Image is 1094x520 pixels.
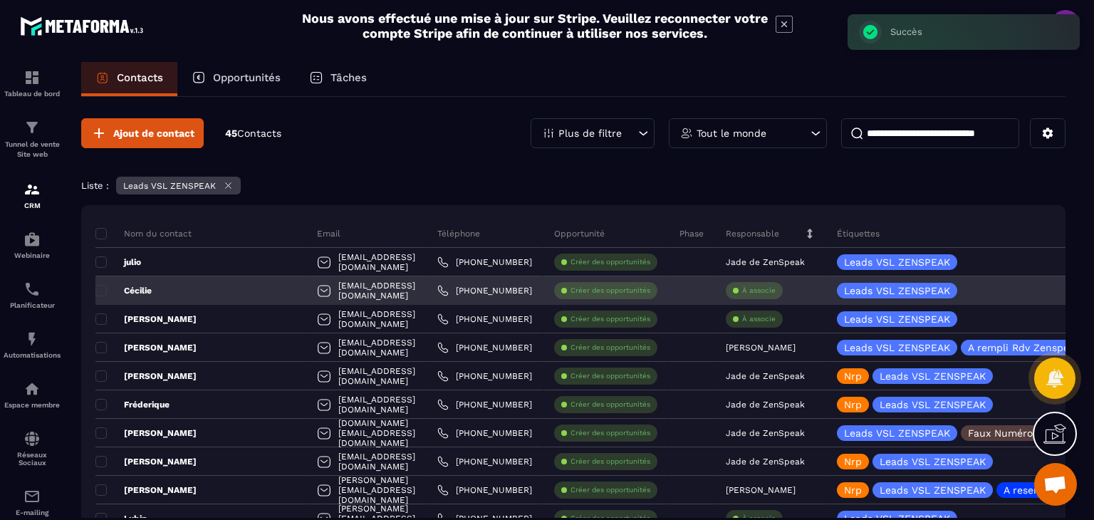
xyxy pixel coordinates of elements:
[295,62,381,96] a: Tâches
[4,451,61,467] p: Réseaux Sociaux
[742,286,776,296] p: À associe
[20,13,148,39] img: logo
[726,228,779,239] p: Responsable
[844,400,862,410] p: Nrp
[95,399,170,410] p: Fréderique
[24,119,41,136] img: formation
[4,202,61,209] p: CRM
[95,484,197,496] p: [PERSON_NAME]
[4,220,61,270] a: automationsautomationsWebinaire
[95,456,197,467] p: [PERSON_NAME]
[113,126,194,140] span: Ajout de contact
[4,58,61,108] a: formationformationTableau de bord
[95,313,197,325] p: [PERSON_NAME]
[4,108,61,170] a: formationformationTunnel de vente Site web
[844,428,950,438] p: Leads VSL ZENSPEAK
[437,399,532,410] a: [PHONE_NUMBER]
[81,62,177,96] a: Contacts
[880,371,986,381] p: Leads VSL ZENSPEAK
[571,457,650,467] p: Créer des opportunités
[844,485,862,495] p: Nrp
[571,428,650,438] p: Créer des opportunités
[4,170,61,220] a: formationformationCRM
[95,427,197,439] p: [PERSON_NAME]
[437,285,532,296] a: [PHONE_NUMBER]
[437,427,532,439] a: [PHONE_NUMBER]
[95,285,152,296] p: Cécilie
[844,343,950,353] p: Leads VSL ZENSPEAK
[437,313,532,325] a: [PHONE_NUMBER]
[4,270,61,320] a: schedulerschedulerPlanificateur
[554,228,605,239] p: Opportunité
[24,181,41,198] img: formation
[81,118,204,148] button: Ajout de contact
[726,428,805,438] p: Jade de ZenSpeak
[95,228,192,239] p: Nom du contact
[968,343,1080,353] p: A rempli Rdv Zenspeak
[330,71,367,84] p: Tâches
[726,371,805,381] p: Jade de ZenSpeak
[844,257,950,267] p: Leads VSL ZENSPEAK
[95,342,197,353] p: [PERSON_NAME]
[880,485,986,495] p: Leads VSL ZENSPEAK
[117,71,163,84] p: Contacts
[742,314,776,324] p: À associe
[571,485,650,495] p: Créer des opportunités
[437,342,532,353] a: [PHONE_NUMBER]
[571,257,650,267] p: Créer des opportunités
[81,180,109,191] p: Liste :
[4,140,61,160] p: Tunnel de vente Site web
[24,231,41,248] img: automations
[95,370,197,382] p: [PERSON_NAME]
[837,228,880,239] p: Étiquettes
[880,400,986,410] p: Leads VSL ZENSPEAK
[317,228,340,239] p: Email
[437,456,532,467] a: [PHONE_NUMBER]
[968,428,1033,438] p: Faux Numéro
[4,401,61,409] p: Espace membre
[24,331,41,348] img: automations
[4,509,61,516] p: E-mailing
[726,485,796,495] p: [PERSON_NAME]
[726,343,796,353] p: [PERSON_NAME]
[213,71,281,84] p: Opportunités
[437,370,532,382] a: [PHONE_NUMBER]
[177,62,295,96] a: Opportunités
[437,228,480,239] p: Téléphone
[4,420,61,477] a: social-networksocial-networkRéseaux Sociaux
[301,11,769,41] h2: Nous avons effectué une mise à jour sur Stripe. Veuillez reconnecter votre compte Stripe afin de ...
[4,301,61,309] p: Planificateur
[571,286,650,296] p: Créer des opportunités
[24,430,41,447] img: social-network
[571,371,650,381] p: Créer des opportunités
[24,380,41,397] img: automations
[95,256,141,268] p: julio
[24,488,41,505] img: email
[4,370,61,420] a: automationsautomationsEspace membre
[558,128,622,138] p: Plus de filtre
[225,127,281,140] p: 45
[844,457,862,467] p: Nrp
[726,457,805,467] p: Jade de ZenSpeak
[697,128,766,138] p: Tout le monde
[571,343,650,353] p: Créer des opportunités
[571,400,650,410] p: Créer des opportunités
[437,484,532,496] a: [PHONE_NUMBER]
[4,251,61,259] p: Webinaire
[237,128,281,139] span: Contacts
[726,400,805,410] p: Jade de ZenSpeak
[844,371,862,381] p: Nrp
[679,228,704,239] p: Phase
[880,457,986,467] p: Leads VSL ZENSPEAK
[437,256,532,268] a: [PHONE_NUMBER]
[123,181,216,191] p: Leads VSL ZENSPEAK
[4,320,61,370] a: automationsautomationsAutomatisations
[4,351,61,359] p: Automatisations
[844,314,950,324] p: Leads VSL ZENSPEAK
[571,314,650,324] p: Créer des opportunités
[1034,463,1077,506] div: Ouvrir le chat
[24,69,41,86] img: formation
[726,257,805,267] p: Jade de ZenSpeak
[844,286,950,296] p: Leads VSL ZENSPEAK
[4,90,61,98] p: Tableau de bord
